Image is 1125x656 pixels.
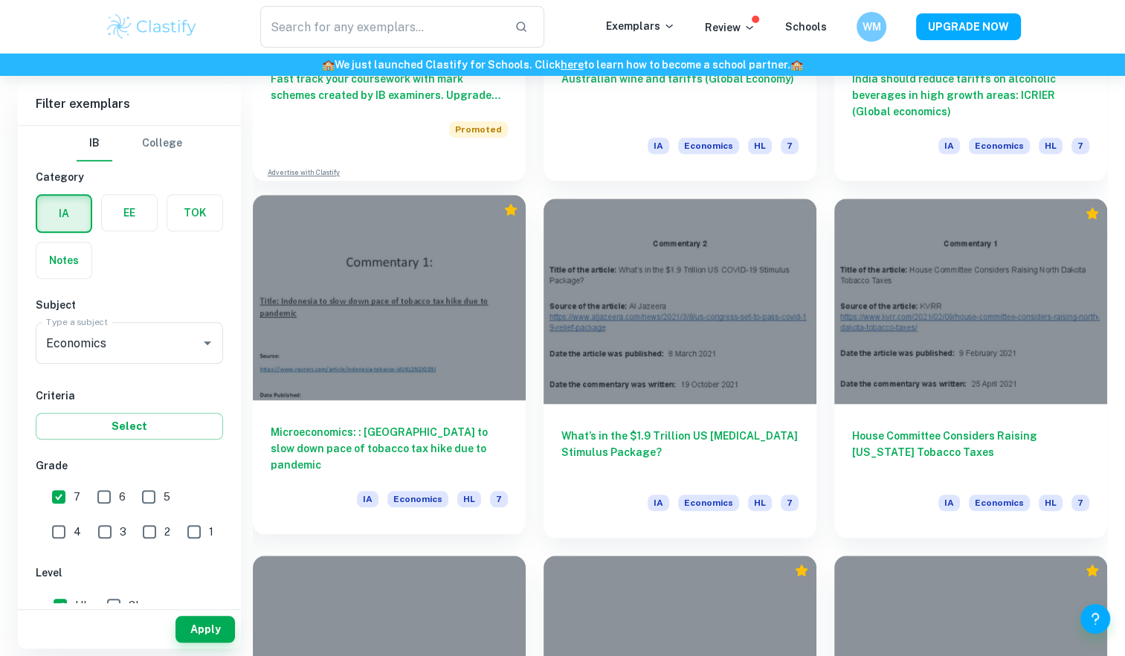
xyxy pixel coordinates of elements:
span: 7 [781,495,799,511]
div: Premium [503,202,518,217]
p: Exemplars [606,18,675,34]
button: Apply [175,616,235,643]
button: Notes [36,242,91,278]
label: Type a subject [46,315,108,328]
h6: House Committee Considers Raising [US_STATE] Tobacco Taxes [852,428,1089,477]
h6: Criteria [36,388,223,404]
span: Economics [678,495,739,511]
a: Advertise with Clastify [268,167,340,178]
button: TOK [167,195,222,231]
span: HL [1039,495,1063,511]
h6: Australian wine and tariffs (Global Economy) [561,71,799,120]
span: 2 [164,524,170,540]
a: here [561,59,584,71]
a: Schools [785,21,827,33]
button: Open [197,332,218,353]
span: Economics [969,495,1030,511]
button: Select [36,413,223,440]
div: Premium [1085,206,1100,221]
h6: Fast track your coursework with mark schemes created by IB examiners. Upgrade now [271,71,508,103]
a: Microeconomics: : [GEOGRAPHIC_DATA] to slow down pace of tobacco tax hike due to pandemicIAEconom... [253,199,526,537]
img: Clastify logo [105,12,199,42]
span: Promoted [449,121,508,138]
h6: Filter exemplars [18,83,241,125]
span: 1 [209,524,213,540]
h6: What’s in the $1.9 Trillion US [MEDICAL_DATA] Stimulus Package? [561,428,799,477]
span: IA [648,495,669,511]
button: IB [77,126,112,161]
span: SL [129,597,141,614]
span: 7 [781,138,799,154]
button: WM [857,12,886,42]
button: UPGRADE NOW [916,13,1021,40]
span: 6 [119,489,126,505]
h6: Subject [36,297,223,313]
span: 7 [74,489,80,505]
span: Economics [678,138,739,154]
button: EE [102,195,157,231]
div: Premium [794,563,809,578]
span: 5 [164,489,170,505]
span: IA [648,138,669,154]
h6: Microeconomics: : [GEOGRAPHIC_DATA] to slow down pace of tobacco tax hike due to pandemic [271,424,508,473]
span: Economics [387,491,448,507]
span: HL [748,495,772,511]
div: Filter type choice [77,126,182,161]
span: 🏫 [790,59,803,71]
span: 3 [120,524,126,540]
span: 🏫 [322,59,335,71]
p: Review [705,19,755,36]
span: 7 [1071,495,1089,511]
span: HL [1039,138,1063,154]
input: Search for any exemplars... [260,6,503,48]
span: IA [938,138,960,154]
a: House Committee Considers Raising [US_STATE] Tobacco TaxesIAEconomicsHL7 [834,199,1107,537]
span: Economics [969,138,1030,154]
span: IA [357,491,378,507]
h6: Grade [36,457,223,474]
button: College [142,126,182,161]
h6: WM [863,19,880,35]
span: HL [748,138,772,154]
button: IA [37,196,91,231]
div: Premium [1085,563,1100,578]
a: What’s in the $1.9 Trillion US [MEDICAL_DATA] Stimulus Package?IAEconomicsHL7 [544,199,816,537]
h6: Level [36,565,223,581]
button: Help and Feedback [1080,604,1110,634]
span: 4 [74,524,81,540]
h6: India should reduce tariffs on alcoholic beverages in high growth areas: ICRIER (Global economics) [852,71,1089,120]
span: 7 [1071,138,1089,154]
h6: We just launched Clastify for Schools. Click to learn how to become a school partner. [3,57,1122,73]
span: HL [75,597,89,614]
span: 7 [490,491,508,507]
h6: Category [36,169,223,185]
span: IA [938,495,960,511]
span: HL [457,491,481,507]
